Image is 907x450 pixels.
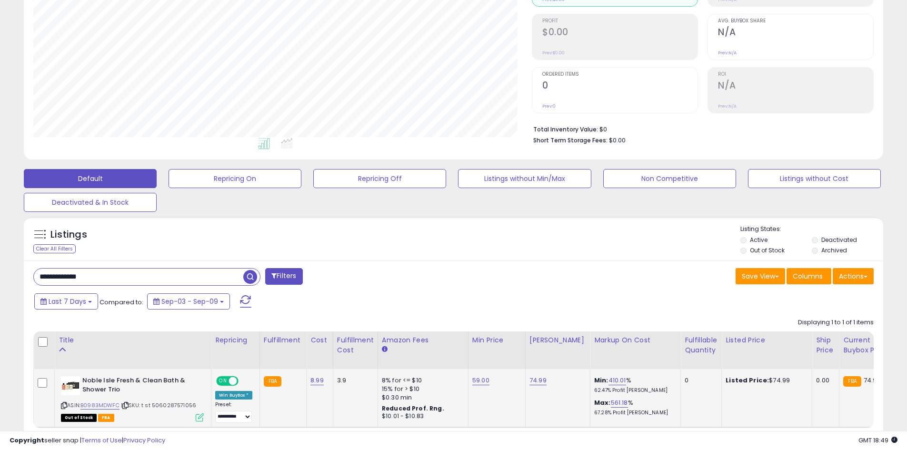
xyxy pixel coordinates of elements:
[793,271,823,281] span: Columns
[843,335,892,355] div: Current Buybox Price
[382,404,444,412] b: Reduced Prof. Rng.
[750,236,767,244] label: Active
[59,335,207,345] div: Title
[821,246,847,254] label: Archived
[161,297,218,306] span: Sep-03 - Sep-09
[310,335,329,345] div: Cost
[215,391,252,400] div: Win BuyBox *
[61,414,97,422] span: All listings that are currently out of stock and unavailable for purchase on Amazon
[382,393,461,402] div: $0.30 min
[215,401,252,423] div: Preset:
[533,123,867,134] li: $0
[215,335,256,345] div: Repricing
[748,169,881,188] button: Listings without Cost
[265,268,302,285] button: Filters
[98,414,114,422] span: FBA
[864,376,881,385] span: 74.99
[49,297,86,306] span: Last 7 Days
[594,376,673,394] div: %
[382,385,461,393] div: 15% for > $10
[718,50,737,56] small: Prev: N/A
[533,136,608,144] b: Short Term Storage Fees:
[685,376,714,385] div: 0
[237,377,252,385] span: OFF
[10,436,44,445] strong: Copyright
[533,125,598,133] b: Total Inventory Value:
[100,298,143,307] span: Compared to:
[382,376,461,385] div: 8% for <= $10
[542,50,565,56] small: Prev: $0.00
[718,72,873,77] span: ROI
[147,293,230,310] button: Sep-03 - Sep-09
[529,376,547,385] a: 74.99
[718,19,873,24] span: Avg. Buybox Share
[542,19,698,24] span: Profit
[33,244,76,253] div: Clear All Filters
[603,169,736,188] button: Non Competitive
[61,376,80,395] img: 31rg-LCY6uL._SL40_.jpg
[736,268,785,284] button: Save View
[458,169,591,188] button: Listings without Min/Max
[337,376,370,385] div: 3.9
[726,376,805,385] div: $74.99
[24,169,157,188] button: Default
[609,136,626,145] span: $0.00
[858,436,897,445] span: 2025-09-17 18:49 GMT
[821,236,857,244] label: Deactivated
[10,436,165,445] div: seller snap | |
[726,376,769,385] b: Listed Price:
[542,103,556,109] small: Prev: 0
[529,335,586,345] div: [PERSON_NAME]
[816,376,832,385] div: 0.00
[787,268,831,284] button: Columns
[594,387,673,394] p: 62.47% Profit [PERSON_NAME]
[310,376,324,385] a: 8.99
[750,246,785,254] label: Out of Stock
[611,398,628,408] a: 561.18
[718,80,873,93] h2: N/A
[685,335,718,355] div: Fulfillable Quantity
[843,376,861,387] small: FBA
[542,72,698,77] span: Ordered Items
[217,377,229,385] span: ON
[34,293,98,310] button: Last 7 Days
[590,331,681,369] th: The percentage added to the cost of goods (COGS) that forms the calculator for Min & Max prices.
[264,335,302,345] div: Fulfillment
[726,335,808,345] div: Listed Price
[61,376,204,420] div: ASIN:
[472,376,489,385] a: 59.00
[81,436,122,445] a: Terms of Use
[472,335,521,345] div: Min Price
[24,193,157,212] button: Deactivated & In Stock
[542,27,698,40] h2: $0.00
[169,169,301,188] button: Repricing On
[382,345,388,354] small: Amazon Fees.
[382,412,461,420] div: $10.01 - $10.83
[718,27,873,40] h2: N/A
[313,169,446,188] button: Repricing Off
[594,410,673,416] p: 67.28% Profit [PERSON_NAME]
[740,225,883,234] p: Listing States:
[718,103,737,109] small: Prev: N/A
[542,80,698,93] h2: 0
[80,401,120,410] a: B0983MDWFC
[121,401,196,409] span: | SKU: t st 5060287571056
[82,376,198,396] b: Noble Isle Fresh & Clean Bath & Shower Trio
[608,376,626,385] a: 410.01
[594,398,611,407] b: Max:
[264,376,281,387] small: FBA
[594,335,677,345] div: Markup on Cost
[50,228,87,241] h5: Listings
[123,436,165,445] a: Privacy Policy
[594,376,608,385] b: Min:
[833,268,874,284] button: Actions
[337,335,374,355] div: Fulfillment Cost
[382,335,464,345] div: Amazon Fees
[798,318,874,327] div: Displaying 1 to 1 of 1 items
[816,335,835,355] div: Ship Price
[594,399,673,416] div: %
